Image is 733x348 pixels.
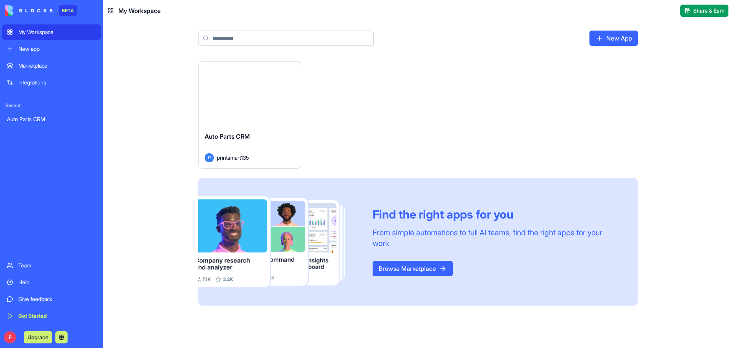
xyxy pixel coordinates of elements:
[198,61,301,169] a: Auto Parts CRMPprintsmart135
[2,258,101,273] a: Team
[693,7,725,15] span: Share & Earn
[373,207,620,221] div: Find the right apps for you
[680,5,728,17] button: Share & Earn
[2,308,101,324] a: Get Started
[18,79,96,86] div: Integrations
[18,312,96,320] div: Get Started
[18,28,96,36] div: My Workspace
[118,6,161,15] span: My Workspace
[2,291,101,307] a: Give feedback
[24,333,52,341] a: Upgrade
[198,196,360,288] img: Frame_181_egmpey.png
[18,295,96,303] div: Give feedback
[2,75,101,90] a: Integrations
[2,102,101,108] span: Recent
[5,5,77,16] a: BETA
[18,62,96,70] div: Marketplace
[7,115,96,123] div: Auto Parts CRM
[18,278,96,286] div: Help
[2,24,101,40] a: My Workspace
[205,153,214,162] span: P
[2,41,101,57] a: New app
[2,275,101,290] a: Help
[205,133,250,140] span: Auto Parts CRM
[373,261,453,276] a: Browse Marketplace
[24,331,52,343] button: Upgrade
[5,5,53,16] img: logo
[18,262,96,269] div: Team
[2,58,101,73] a: Marketplace
[4,331,16,343] span: P
[59,5,77,16] div: BETA
[373,227,620,249] div: From simple automations to full AI teams, find the right apps for your work
[217,154,249,162] span: printsmart135
[2,112,101,127] a: Auto Parts CRM
[18,45,96,53] div: New app
[589,31,638,46] a: New App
